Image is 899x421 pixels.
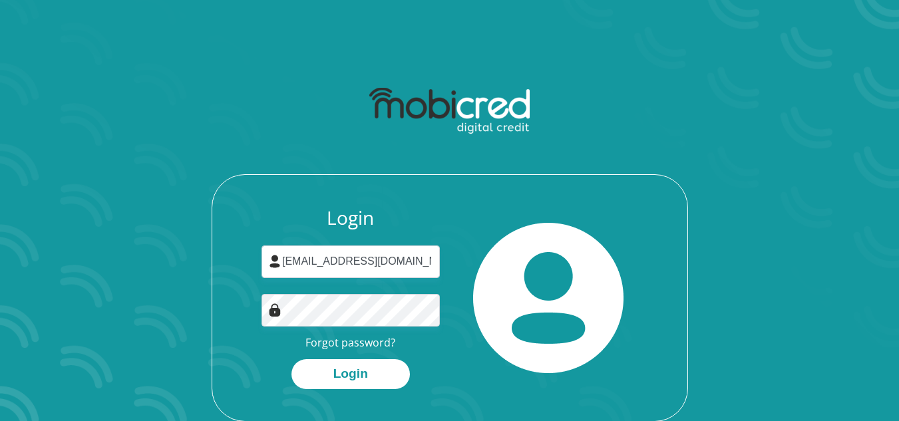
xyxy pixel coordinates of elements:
[262,245,440,278] input: Username
[262,207,440,229] h3: Login
[369,88,530,134] img: mobicred logo
[291,359,410,389] button: Login
[268,303,281,317] img: Image
[305,335,395,350] a: Forgot password?
[268,255,281,268] img: user-icon image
